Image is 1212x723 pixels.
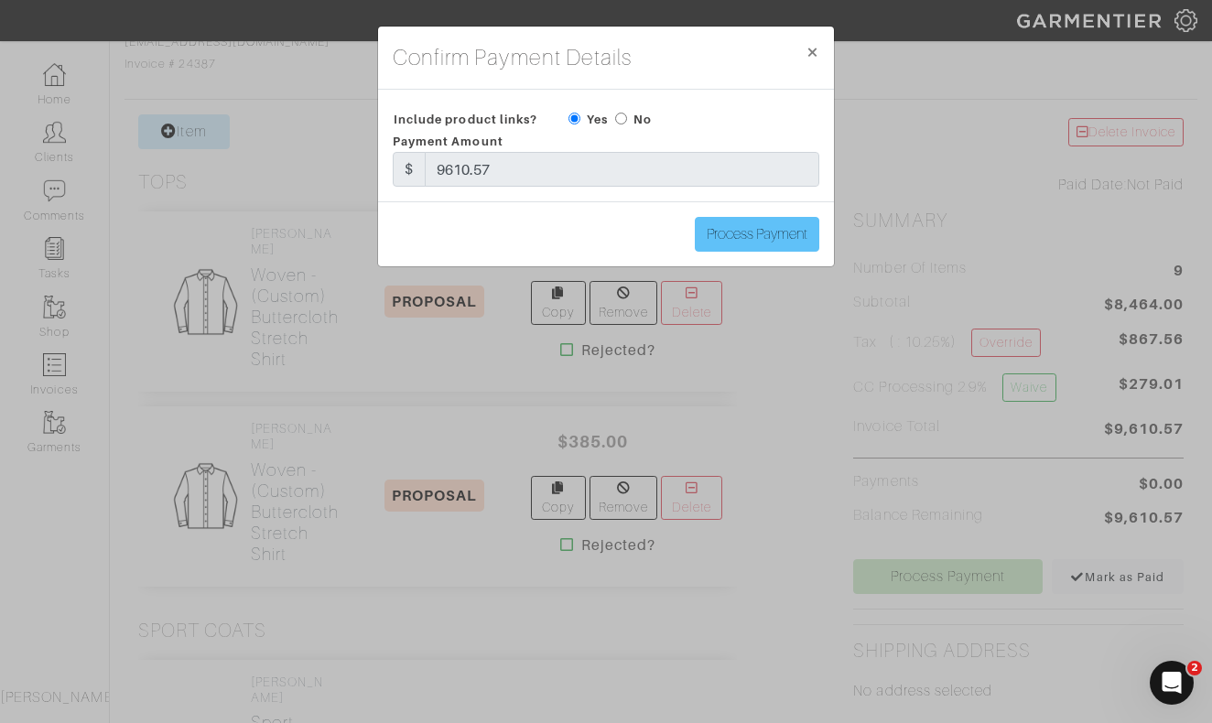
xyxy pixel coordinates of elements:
span: 2 [1187,661,1202,675]
iframe: Intercom live chat [1150,661,1194,705]
label: No [633,111,652,128]
span: Include product links? [394,106,537,133]
span: × [806,39,819,64]
span: Payment Amount [393,135,503,148]
div: $ [393,152,426,187]
input: Process Payment [695,217,819,252]
label: Yes [587,111,608,128]
h4: Confirm Payment Details [393,41,632,74]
